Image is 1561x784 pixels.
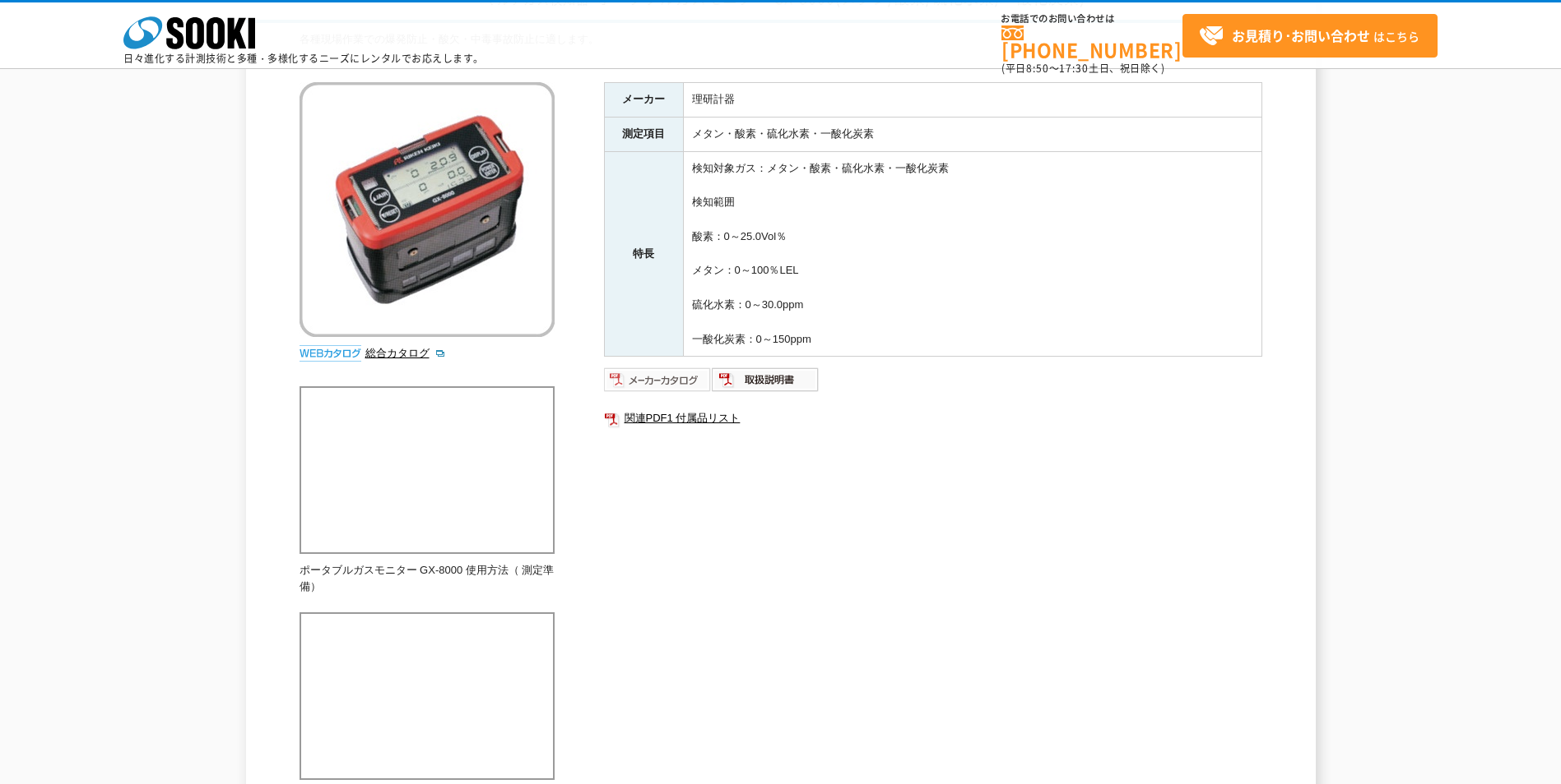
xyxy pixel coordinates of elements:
[1001,61,1164,76] span: (平日 ～ 土日、祝日除く)
[683,117,1261,151] td: メタン・酸素・硫化水素・一酸化炭素
[683,82,1261,117] td: 理研計器
[1001,25,1182,59] a: [PHONE_NUMBER]
[1001,14,1182,24] span: お電話でのお問い合わせは
[604,82,683,117] th: メーカー
[604,378,712,390] a: メーカーカタログ
[604,151,683,357] th: 特長
[604,117,683,151] th: 測定項目
[604,408,1262,429] a: 関連PDF1 付属品リスト
[300,82,555,337] img: ポータブルガスモニター GX-8000(メタン/酸素/硫化水素/一酸化炭素)
[1199,24,1419,48] span: はこちら
[300,345,361,362] img: webカタログ
[1182,14,1438,58] a: お見積り･お問い合わせはこちら
[1232,25,1370,45] strong: お見積り･お問い合わせ
[123,53,484,63] p: 日々進化する計測技術と多種・多様化するニーズにレンタルでお応えします。
[683,151,1261,357] td: 検知対象ガス：メタン・酸素・硫化水素・一酸化炭素 検知範囲 酸素：0～25.0Vol％ メタン：0～100％LEL 硫化水素：0～30.0ppm 一酸化炭素：0～150ppm
[1026,61,1049,76] span: 8:50
[365,347,446,359] a: 総合カタログ
[1059,61,1089,76] span: 17:30
[712,378,820,390] a: 取扱説明書
[604,367,712,393] img: メーカーカタログ
[300,562,555,597] p: ポータブルガスモニター GX-8000 使用方法（ 測定準備）
[712,367,820,393] img: 取扱説明書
